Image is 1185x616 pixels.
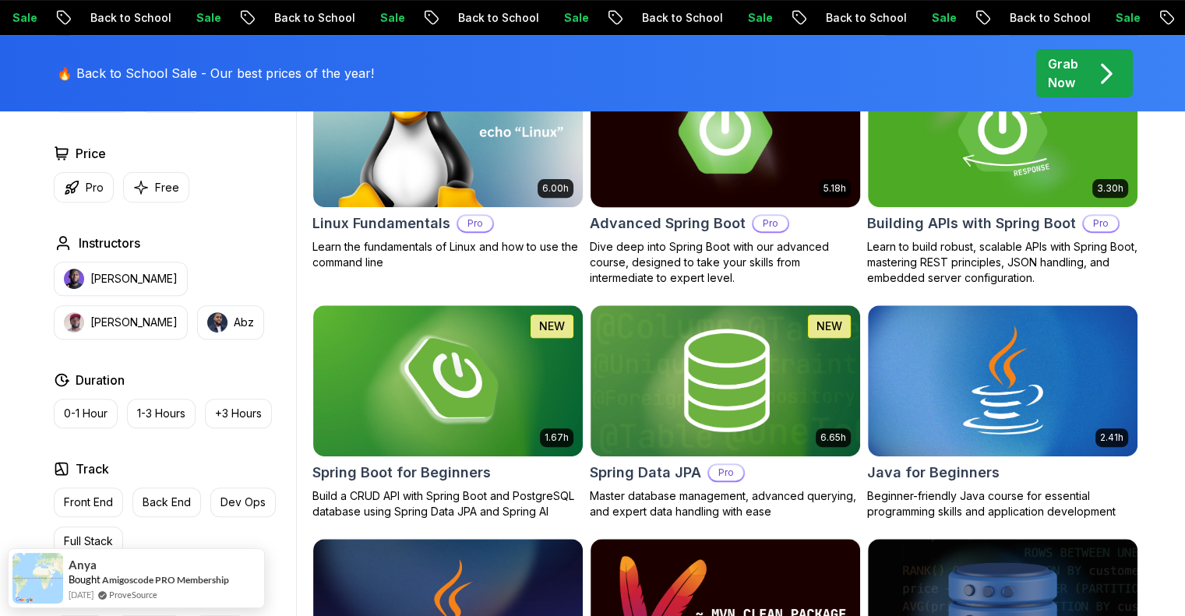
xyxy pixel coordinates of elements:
img: Linux Fundamentals card [313,56,583,207]
p: Back End [143,495,191,510]
p: +3 Hours [215,406,262,421]
p: 6.00h [542,182,569,195]
p: Full Stack [64,533,113,549]
p: Learn the fundamentals of Linux and how to use the command line [312,239,584,270]
span: Bought [69,573,101,586]
p: Sale [1092,10,1142,26]
p: [PERSON_NAME] [90,271,178,287]
p: Pro [1084,216,1118,231]
button: Back End [132,488,201,517]
p: 6.65h [820,431,846,444]
p: Beginner-friendly Java course for essential programming skills and application development [867,488,1138,519]
p: Dev Ops [220,495,266,510]
p: Sale [357,10,407,26]
p: Front End [64,495,113,510]
h2: Spring Data JPA [590,462,701,484]
p: Sale [908,10,958,26]
p: 2.41h [1100,431,1123,444]
a: Amigoscode PRO Membership [102,573,229,586]
img: Advanced Spring Boot card [584,52,866,210]
button: 1-3 Hours [127,399,196,428]
h2: Java for Beginners [867,462,1000,484]
h2: Advanced Spring Boot [590,213,746,234]
h2: Track [76,459,109,478]
button: Full Stack [54,526,123,556]
p: 5.18h [824,182,846,195]
img: Building APIs with Spring Boot card [868,56,1137,207]
p: Back to School [67,10,173,26]
h2: Price [76,144,106,163]
p: Back to School [435,10,541,26]
button: instructor img[PERSON_NAME] [54,262,188,296]
p: Build a CRUD API with Spring Boot and PostgreSQL database using Spring Data JPA and Spring AI [312,488,584,519]
p: Free [155,180,179,195]
button: instructor img[PERSON_NAME] [54,305,188,340]
img: instructor img [207,312,227,333]
p: Sale [541,10,591,26]
p: Abz [234,315,254,330]
h2: Building APIs with Spring Boot [867,213,1076,234]
button: Free [123,172,189,202]
p: Pro [709,465,743,480]
img: Spring Boot for Beginners card [313,305,583,456]
a: Linux Fundamentals card6.00hLinux FundamentalsProLearn the fundamentals of Linux and how to use t... [312,55,584,270]
p: Back to School [251,10,357,26]
h2: Instructors [79,234,140,252]
button: +3 Hours [205,399,272,428]
p: Learn to build robust, scalable APIs with Spring Boot, mastering REST principles, JSON handling, ... [867,239,1138,286]
button: Pro [54,172,114,202]
p: 1.67h [545,431,569,444]
h2: Duration [76,371,125,389]
p: 0-1 Hour [64,406,108,421]
a: Spring Data JPA card6.65hNEWSpring Data JPAProMaster database management, advanced querying, and ... [590,304,861,519]
img: provesource social proof notification image [12,553,63,604]
a: Advanced Spring Boot card5.18hAdvanced Spring BootProDive deep into Spring Boot with our advanced... [590,55,861,286]
p: Sale [173,10,223,26]
p: Sale [725,10,774,26]
button: instructor imgAbz [197,305,264,340]
span: [DATE] [69,588,93,601]
p: Pro [753,216,788,231]
span: Anya [69,558,97,572]
img: instructor img [64,312,84,333]
p: Pro [86,180,104,195]
button: 0-1 Hour [54,399,118,428]
a: Spring Boot for Beginners card1.67hNEWSpring Boot for BeginnersBuild a CRUD API with Spring Boot ... [312,304,584,519]
a: ProveSource [109,590,157,600]
p: NEW [816,319,842,334]
h2: Linux Fundamentals [312,213,450,234]
img: Java for Beginners card [868,305,1137,456]
p: 3.30h [1097,182,1123,195]
button: Dev Ops [210,488,276,517]
a: Java for Beginners card2.41hJava for BeginnersBeginner-friendly Java course for essential program... [867,304,1138,519]
p: NEW [539,319,565,334]
p: Dive deep into Spring Boot with our advanced course, designed to take your skills from intermedia... [590,239,861,286]
p: Back to School [986,10,1092,26]
p: [PERSON_NAME] [90,315,178,330]
p: Pro [458,216,492,231]
p: 🔥 Back to School Sale - Our best prices of the year! [57,64,374,83]
p: 1-3 Hours [137,406,185,421]
img: instructor img [64,269,84,289]
p: Master database management, advanced querying, and expert data handling with ease [590,488,861,519]
p: Grab Now [1048,55,1078,92]
button: Front End [54,488,123,517]
img: Spring Data JPA card [591,305,860,456]
h2: Spring Boot for Beginners [312,462,491,484]
a: Building APIs with Spring Boot card3.30hBuilding APIs with Spring BootProLearn to build robust, s... [867,55,1138,286]
p: Back to School [619,10,725,26]
p: Back to School [802,10,908,26]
